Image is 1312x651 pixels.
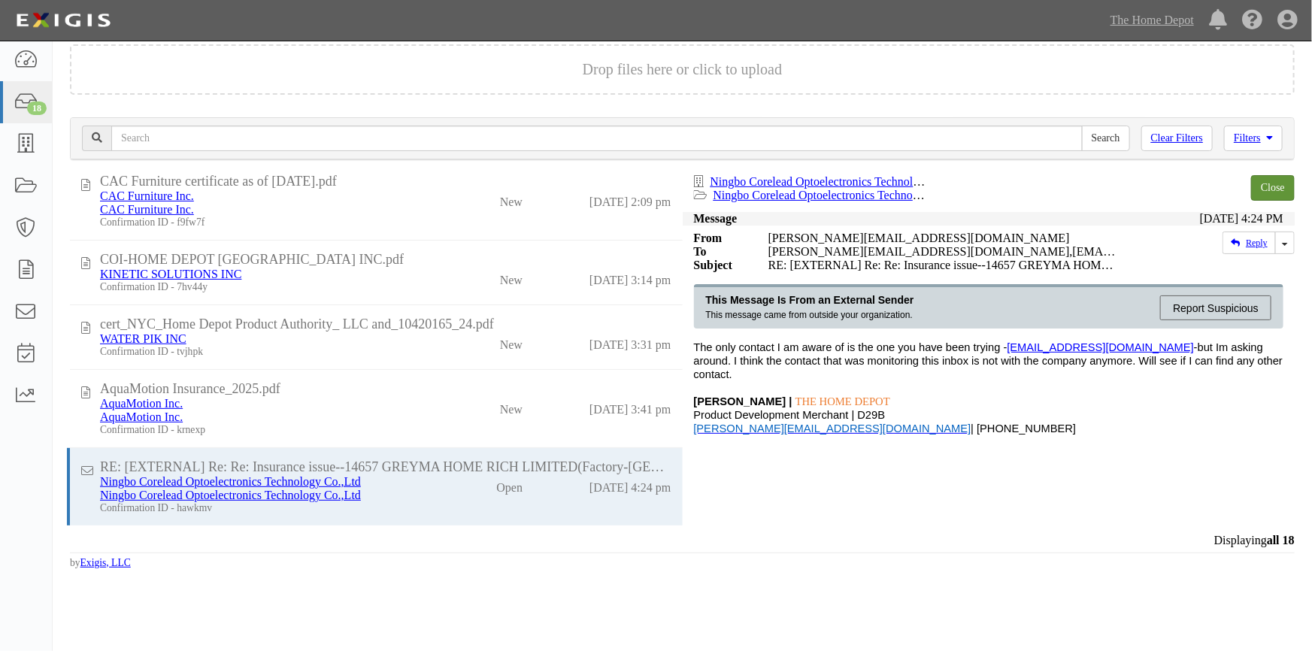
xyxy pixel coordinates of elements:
strong: From [683,232,757,245]
a: [PERSON_NAME][EMAIL_ADDRESS][DOMAIN_NAME] [694,422,971,435]
div: Confirmation ID - tvjhpk [100,346,424,358]
div: This message came from outside your organization. [706,308,914,322]
a: Reply [1223,232,1276,254]
span: [PERSON_NAME] | [694,395,792,407]
div: New [500,268,523,287]
div: [PERSON_NAME][EMAIL_ADDRESS][DOMAIN_NAME] [757,232,1131,245]
div: Confirmation ID - krnexp [100,424,424,436]
a: [EMAIL_ADDRESS][DOMAIN_NAME] [1007,341,1194,353]
input: Search [111,126,1083,151]
img: logo-5460c22ac91f19d4615b14bd174203de0afe785f0fc80cf4dbbc73dc1793850b.png [11,7,115,34]
a: Exigis, LLC [80,557,131,568]
div: Open [496,475,523,495]
a: Ningbo Corelead Optoelectronics Technology Co.,Ltd [100,489,361,501]
div: WATER PIK INC [100,332,424,346]
a: Filters [1224,126,1283,151]
div: Report Suspicious [1160,295,1271,320]
span: Product Development Merchant | D29B [694,409,886,421]
div: [DATE] 3:31 pm [589,332,671,352]
div: [DATE] 4:24 PM [1200,212,1283,226]
strong: To [683,245,757,259]
a: AquaMotion Inc. [100,397,183,410]
div: 18 [27,101,47,115]
span: - [1007,341,1198,353]
div: RE: [EXTERNAL] Re: Re: Insurance issue--14657 GREYMA HOME RICH LIMITED(Factory-Wangmao (Cambodia)... [757,259,1131,272]
div: AquaMotion Inc. [100,397,424,410]
a: Close [1251,175,1295,201]
div: Confirmation ID - hawkmv [100,502,424,514]
span: | [PHONE_NUMBER] [694,422,1077,435]
div: [DATE] 4:24 pm [589,475,671,495]
div: Paige_Riegert@homedepot.com,Sue_Yang@homedepot.com,helen@lingqun.biz,resources@insurance.homedepo... [757,245,1131,259]
a: Ningbo Corelead Optoelectronics Technology Co.,Ltd [714,189,974,201]
div: cert_NYC_Home Depot Product Authority_ LLC and_10420165_24.pdf [100,316,671,332]
div: Confirmation ID - f9fw7f [100,216,424,229]
div: New [500,189,523,209]
i: Help Center - Complianz [1242,11,1262,31]
a: CAC Furniture Inc. [100,203,194,216]
div: Confirmation ID - 7hv44y [100,281,424,293]
a: Ningbo Corelead Optoelectronics Technology Co.,Ltd [100,475,361,488]
div: [DATE] 3:41 pm [589,397,671,416]
a: Report Suspicious [1148,293,1271,322]
a: Ningbo Corelead Optoelectronics Technology Co.,Ltd [711,175,971,188]
span: The only contact I am aware of is the one you have been trying - [694,341,1007,353]
a: AquaMotion Inc. [100,410,183,423]
small: by [70,557,131,569]
div: COI-HOME DEPOT USA INC.pdf [100,252,671,268]
b: all 18 [1267,534,1295,547]
a: KINETIC SOLUTIONS INC [100,268,241,280]
div: The information in this Internet Email is confidential and may be legally privileged. It is inten... [683,272,1295,441]
div: CAC Furniture certificate as of 9-12-25.pdf [100,174,671,189]
strong: Message [694,212,738,225]
div: Displaying [59,534,1306,547]
div: New [500,332,523,352]
div: AquaMotion Insurance_2025.pdf [100,381,671,397]
a: The Home Depot [1103,5,1201,35]
a: CAC Furniture Inc. [100,189,194,202]
div: AquaMotion Inc. [100,410,424,424]
a: WATER PIK INC [100,332,186,345]
input: Search [1082,126,1130,151]
div: This Message Is From an External Sender [706,293,914,307]
div: [DATE] 3:14 pm [589,268,671,287]
div: New [500,397,523,416]
span: but Im asking around. I think the contact that was monitoring this inbox is not with the company ... [694,341,1283,380]
div: KINETIC SOLUTIONS INC [100,268,424,281]
div: [DATE] 2:09 pm [589,189,671,209]
a: Clear Filters [1141,126,1214,151]
span: THE HOME DEPOT [795,395,890,407]
div: CAC Furniture Inc. [100,189,424,203]
div: CAC Furniture Inc. [100,203,424,216]
div: RE: [EXTERNAL] Re: Re: Insurance issue--14657 GREYMA HOME RICH LIMITED(Factory-Wangmao (Cambodia)... [100,459,671,475]
strong: Subject [683,259,757,272]
button: Drop files here or click to upload [583,61,782,78]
